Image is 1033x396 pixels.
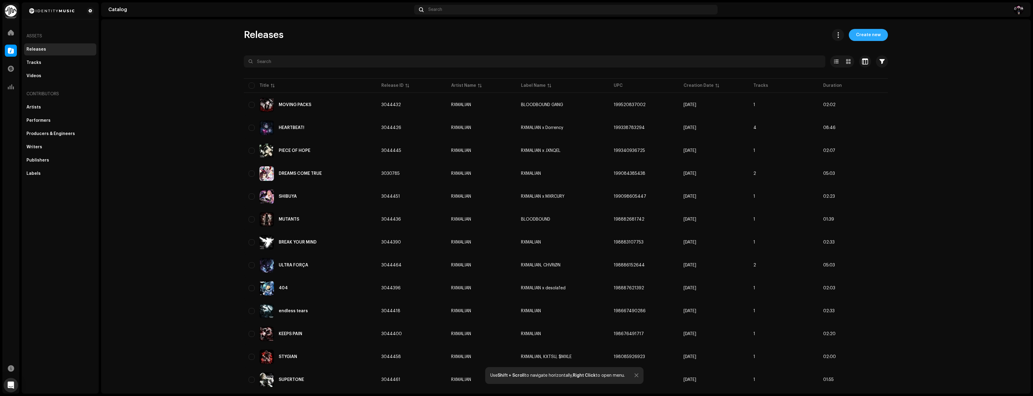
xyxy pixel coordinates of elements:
span: 3044432 [381,103,401,107]
span: 199338783294 [614,126,645,130]
re-m-nav-item: Artists [24,101,96,113]
span: 198667490286 [614,309,646,313]
span: 1 [753,103,755,107]
span: 199098605447 [614,194,646,199]
span: BLOODBOUND GANG [521,103,563,107]
re-m-nav-item: Videos [24,70,96,82]
span: RXMALIAN [451,355,511,359]
re-a-nav-header: Assets [24,29,96,43]
input: Search [244,55,825,68]
span: RXMALIAN x Dorrency [521,126,563,130]
span: RXMALIAN [451,126,511,130]
span: RXMALIAN [521,240,541,244]
img: b02724b5-69a4-4772-a6b3-e2a69492e9f8 [259,327,274,341]
div: 404 [279,286,288,290]
div: Performers [26,118,51,123]
span: 2 [753,263,756,267]
span: RXMALIAN [451,103,511,107]
span: 1 [753,217,755,222]
span: Oct 4, 2025 [684,332,696,336]
span: RXMALIAN x desola1ed [521,286,566,290]
span: 01:39 [823,217,834,222]
span: Oct 5, 2025 [684,355,696,359]
span: RXMALIAN x MXRCURY [521,194,565,199]
div: HEARTBEAT! [279,126,304,130]
span: RXMALIAN [451,149,511,153]
span: Oct 4, 2025 [684,103,696,107]
div: RXMALIAN [451,126,471,130]
div: Producers & Engineers [26,131,75,136]
span: Oct 4, 2025 [684,309,696,313]
span: 1 [753,378,755,382]
span: 3044458 [381,355,401,359]
span: 3044396 [381,286,401,290]
span: Oct 4, 2025 [684,240,696,244]
span: 198085926923 [614,355,645,359]
div: KEEPS PAIN [279,332,302,336]
span: 3044426 [381,126,401,130]
span: 3044451 [381,194,400,199]
img: f3af1bd8-2c73-4f73-8a3d-27bbee864ef4 [259,189,274,204]
div: Release ID [381,83,404,89]
span: 3044445 [381,149,401,153]
span: RXMALIAN [451,309,511,313]
span: 199084385438 [614,171,645,176]
div: RXMALIAN [451,171,471,176]
span: RXMALIAN [451,194,511,199]
div: Labels [26,171,41,176]
span: 3044461 [381,378,400,382]
span: BLOODBOUND [521,217,550,222]
div: RXMALIAN [451,217,471,222]
span: 2 [753,171,756,176]
re-a-nav-header: Contributors [24,87,96,101]
span: Oct 4, 2025 [684,286,696,290]
span: 3044400 [381,332,402,336]
div: Artists [26,105,41,110]
div: RXMALIAN [451,355,471,359]
div: Videos [26,74,41,78]
img: 24776f10-bfed-4846-b6b3-e8ad49ca609c [1014,5,1023,14]
button: Create new [849,29,888,41]
div: Releases [26,47,46,52]
img: 0f74c21f-6d1c-4dbc-9196-dbddad53419e [5,5,17,17]
span: RXMALIAN x JXNQEL [521,149,560,153]
div: DREAMS COME TRUE [279,171,322,176]
img: 56658cff-c2fc-4c09-85d9-3c218977993f [259,143,274,158]
span: Releases [244,29,284,41]
span: 1 [753,355,755,359]
div: ULTRA FORÇA [279,263,308,267]
div: Writers [26,145,42,149]
div: Creation Date [684,83,714,89]
span: 4 [753,126,756,130]
span: 3044436 [381,217,401,222]
img: 4d0c1a06-2a06-49e9-a2fa-b3778c9ab4a4 [259,166,274,181]
re-m-nav-item: Performers [24,115,96,127]
span: Oct 4, 2025 [684,126,696,130]
span: 1 [753,194,755,199]
span: 199520837002 [614,103,646,107]
re-m-nav-item: Labels [24,168,96,180]
span: Oct 4, 2025 [684,149,696,153]
span: 02:07 [823,149,835,153]
span: 1 [753,332,755,336]
div: Artist Name [451,83,476,89]
span: 02:03 [823,286,835,290]
span: 05:03 [823,263,835,267]
span: 02:33 [823,309,835,313]
span: 02:33 [823,240,835,244]
img: 807638bd-0d74-4c44-b321-1bb39f6588d5 [259,121,274,135]
span: RXMALIAN [521,171,541,176]
span: Oct 5, 2025 [684,194,696,199]
span: 198883107753 [614,240,644,244]
span: 08:46 [823,126,836,130]
div: RXMALIAN [451,263,471,267]
div: RXMALIAN [451,194,471,199]
div: PIECE OF HOPE [279,149,310,153]
span: Oct 5, 2025 [684,378,696,382]
span: 1 [753,309,755,313]
span: RXMALIAN [521,309,541,313]
span: Oct 5, 2025 [684,263,696,267]
div: Label Name [521,83,546,89]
